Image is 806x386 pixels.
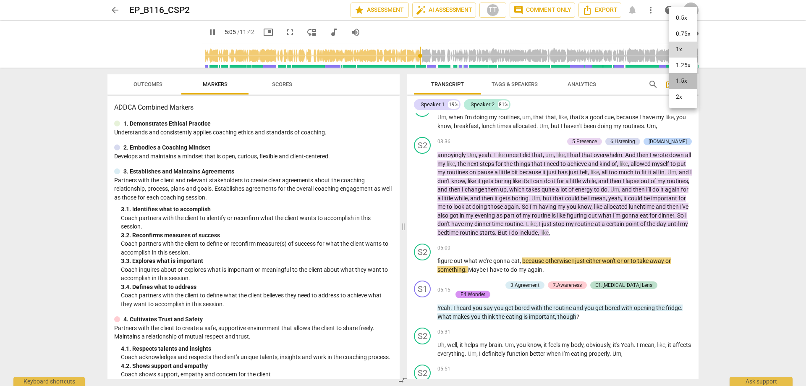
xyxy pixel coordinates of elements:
[669,10,697,26] li: 0.5x
[669,26,697,42] li: 0.75x
[669,73,697,89] li: 1.5x
[669,58,697,74] li: 1.25x
[669,42,697,58] li: 1x
[669,89,697,105] li: 2x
